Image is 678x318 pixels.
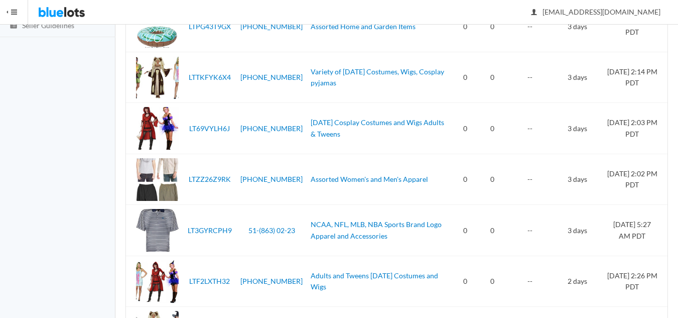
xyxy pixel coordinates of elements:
td: [DATE] 2:14 PM PDT [603,52,667,103]
a: LT3GYRCPH9 [188,226,232,235]
a: 51-(863) 02-23 [248,226,295,235]
td: [DATE] 2:26 PM PDT [603,256,667,307]
td: 0 [476,52,508,103]
a: LTZZ26Z9RK [189,175,231,183]
td: 3 days [552,205,603,256]
a: [PHONE_NUMBER] [240,22,303,31]
a: Variety of [DATE] Costumes, Wigs, Cosplay pyjamas [311,67,444,87]
td: [DATE] 2:03 PM PDT [603,103,667,154]
a: [PHONE_NUMBER] [240,175,303,183]
span: [EMAIL_ADDRESS][DOMAIN_NAME] [531,8,660,16]
td: 2 days [552,256,603,307]
td: [DATE] 5:27 AM PDT [603,205,667,256]
td: 0 [476,154,508,205]
ion-icon: list box [9,21,19,31]
td: 0 [476,256,508,307]
a: [PHONE_NUMBER] [240,124,303,133]
td: 0 [455,1,476,52]
td: -- [508,205,552,256]
td: -- [508,154,552,205]
a: Assorted Home and Garden Items [311,22,416,31]
td: 3 days [552,154,603,205]
td: 0 [476,103,508,154]
td: 3 days [552,103,603,154]
td: 3 days [552,1,603,52]
a: NCAA, NFL, MLB, NBA Sports Brand Logo Apparel and Accessories [311,220,442,240]
td: 0 [455,103,476,154]
td: 0 [455,52,476,103]
a: LTF2LXTH32 [189,277,230,285]
a: LTPG43T9GX [189,22,231,31]
a: Assorted Women's and Men's Apparel [311,175,428,183]
a: [PHONE_NUMBER] [240,73,303,81]
td: 3 days [552,52,603,103]
td: 0 [455,256,476,307]
td: 0 [476,205,508,256]
td: 0 [455,205,476,256]
span: Seller Guidelines [22,21,74,30]
td: 0 [476,1,508,52]
td: -- [508,52,552,103]
td: [DATE] 2:27 PM PDT [603,1,667,52]
a: LTTKFYK6X4 [189,73,231,81]
td: -- [508,256,552,307]
a: Adults and Tweens [DATE] Costumes and Wigs [311,271,438,291]
a: [DATE] Cosplay Costumes and Wigs Adults & Tweens [311,118,444,138]
ion-icon: person [529,8,539,18]
a: [PHONE_NUMBER] [240,277,303,285]
a: LT69VYLH6J [189,124,230,133]
td: [DATE] 2:02 PM PDT [603,154,667,205]
td: -- [508,103,552,154]
td: 0 [455,154,476,205]
td: -- [508,1,552,52]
